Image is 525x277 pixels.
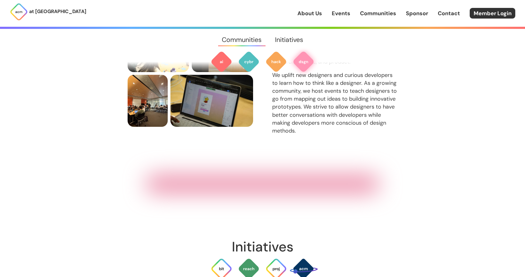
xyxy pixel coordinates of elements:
[268,29,310,51] a: Initiatives
[470,8,515,19] a: Member Login
[293,51,314,73] img: ACM Design
[265,51,287,73] img: ACM Hack
[170,75,253,127] img: Example design project
[332,9,350,17] a: Events
[117,236,408,258] h2: Initiatives
[10,3,28,21] img: ACM Logo
[215,29,268,51] a: Communities
[211,51,232,73] img: ACM AI
[297,9,322,17] a: About Us
[360,9,396,17] a: Communities
[29,8,86,16] p: at [GEOGRAPHIC_DATA]
[406,9,428,17] a: Sponsor
[438,9,460,17] a: Contact
[128,75,168,127] img: Design event wide shot
[272,71,398,135] p: We uplift new designers and curious developers to learn how to think like a designer. As a growin...
[10,3,86,21] a: at [GEOGRAPHIC_DATA]
[238,51,260,73] img: ACM Cyber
